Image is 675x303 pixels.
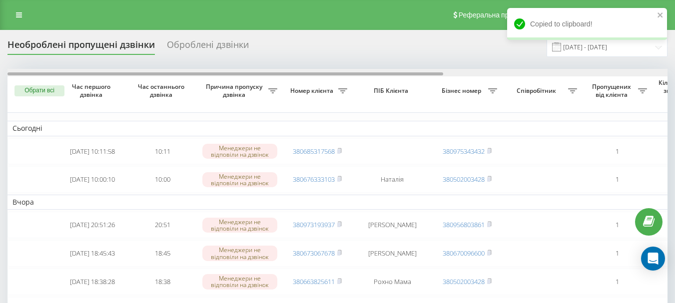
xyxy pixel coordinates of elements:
[443,220,485,229] a: 380956803861
[7,39,155,55] div: Необроблені пропущені дзвінки
[293,175,335,184] a: 380676333103
[14,85,64,96] button: Обрати всі
[582,269,652,295] td: 1
[582,212,652,238] td: 1
[202,218,277,233] div: Менеджери не відповіли на дзвінок
[352,212,432,238] td: [PERSON_NAME]
[641,247,665,271] div: Open Intercom Messenger
[587,83,638,98] span: Пропущених від клієнта
[57,240,127,267] td: [DATE] 18:45:43
[287,87,338,95] span: Номер клієнта
[65,83,119,98] span: Час першого дзвінка
[437,87,488,95] span: Бізнес номер
[657,11,664,20] button: close
[57,138,127,165] td: [DATE] 10:11:58
[352,269,432,295] td: Рохно Мама
[202,144,277,159] div: Менеджери не відповіли на дзвінок
[361,87,424,95] span: ПІБ Клієнта
[293,249,335,258] a: 380673067678
[293,277,335,286] a: 380663825611
[127,166,197,193] td: 10:00
[507,8,667,40] div: Copied to clipboard!
[443,277,485,286] a: 380502003428
[507,87,568,95] span: Співробітник
[127,269,197,295] td: 18:38
[443,175,485,184] a: 380502003428
[352,240,432,267] td: [PERSON_NAME]
[582,138,652,165] td: 1
[459,11,532,19] span: Реферальна програма
[293,220,335,229] a: 380973193937
[167,39,249,55] div: Оброблені дзвінки
[202,274,277,289] div: Менеджери не відповіли на дзвінок
[443,249,485,258] a: 380670096600
[582,166,652,193] td: 1
[127,138,197,165] td: 10:11
[202,83,268,98] span: Причина пропуску дзвінка
[57,269,127,295] td: [DATE] 18:38:28
[127,240,197,267] td: 18:45
[582,240,652,267] td: 1
[127,212,197,238] td: 20:51
[135,83,189,98] span: Час останнього дзвінка
[57,212,127,238] td: [DATE] 20:51:26
[443,147,485,156] a: 380975343432
[202,246,277,261] div: Менеджери не відповіли на дзвінок
[57,166,127,193] td: [DATE] 10:00:10
[352,166,432,193] td: Наталія
[293,147,335,156] a: 380685317568
[202,172,277,187] div: Менеджери не відповіли на дзвінок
